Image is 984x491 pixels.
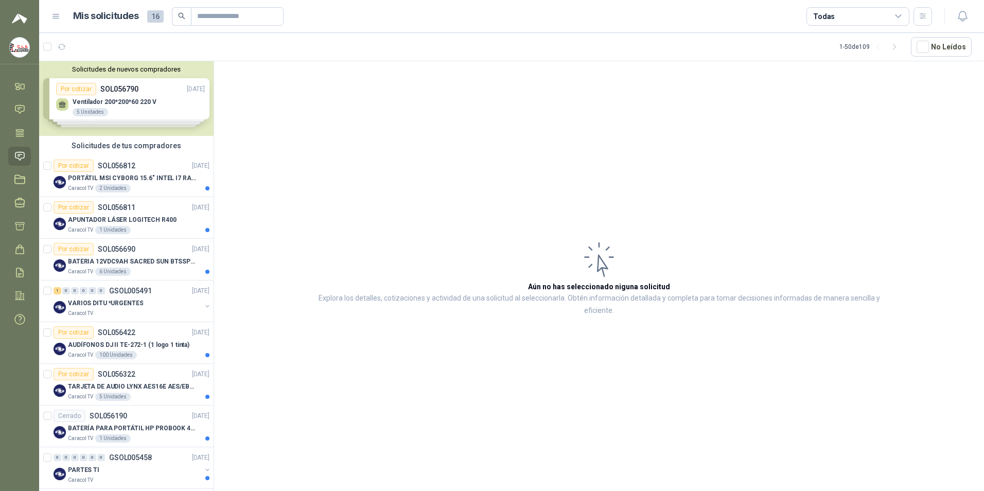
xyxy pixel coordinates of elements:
img: Company Logo [54,343,66,355]
div: 0 [97,287,105,294]
p: PARTES TI [68,465,99,475]
p: AUDÍFONOS DJ II TE-272-1 (1 logo 1 tinta) [68,340,189,350]
p: SOL056811 [98,204,135,211]
div: Por cotizar [54,243,94,255]
p: [DATE] [192,203,209,213]
a: Por cotizarSOL056812[DATE] Company LogoPORTÁTIL MSI CYBORG 15.6" INTEL I7 RAM 32GB - 1 TB / Nvidi... [39,155,214,197]
div: Cerrado [54,410,85,422]
p: Caracol TV [68,351,93,359]
p: SOL056190 [90,412,127,419]
div: Todas [813,11,835,22]
a: Por cotizarSOL056422[DATE] Company LogoAUDÍFONOS DJ II TE-272-1 (1 logo 1 tinta)Caracol TV100 Uni... [39,322,214,364]
a: 0 0 0 0 0 0 GSOL005458[DATE] Company LogoPARTES TICaracol TV [54,451,212,484]
div: Por cotizar [54,160,94,172]
img: Company Logo [54,384,66,397]
div: Solicitudes de nuevos compradoresPor cotizarSOL056790[DATE] Ventilador 200*200*60 220 V5 Unidades... [39,61,214,136]
div: Por cotizar [54,201,94,214]
div: 0 [97,454,105,461]
div: 0 [62,454,70,461]
img: Company Logo [54,468,66,480]
div: 100 Unidades [95,351,137,359]
div: 0 [71,287,79,294]
a: CerradoSOL056190[DATE] Company LogoBATERÍA PARA PORTÁTIL HP PROBOOK 430 G8Caracol TV1 Unidades [39,406,214,447]
p: [DATE] [192,244,209,254]
p: [DATE] [192,370,209,379]
img: Logo peakr [12,12,27,25]
p: SOL056690 [98,246,135,253]
p: APUNTADOR LÁSER LOGITECH R400 [68,215,177,225]
p: Caracol TV [68,476,93,484]
div: Por cotizar [54,368,94,380]
p: [DATE] [192,411,209,421]
p: GSOL005458 [109,454,152,461]
p: TARJETA DE AUDIO LYNX AES16E AES/EBU PCI [68,382,196,392]
p: Caracol TV [68,434,93,443]
a: 1 0 0 0 0 0 GSOL005491[DATE] Company LogoVARIOS DITU *URGENTESCaracol TV [54,285,212,318]
p: [DATE] [192,286,209,296]
div: 2 Unidades [95,184,131,192]
p: BATERÍA PARA PORTÁTIL HP PROBOOK 430 G8 [68,424,196,433]
p: GSOL005491 [109,287,152,294]
h1: Mis solicitudes [73,9,139,24]
div: 1 - 50 de 109 [839,39,903,55]
img: Company Logo [54,176,66,188]
p: Caracol TV [68,226,93,234]
span: 16 [147,10,164,23]
p: SOL056322 [98,371,135,378]
p: Caracol TV [68,309,93,318]
div: 0 [71,454,79,461]
p: BATERIA 12VDC9AH SACRED SUN BTSSP12-9HR [68,257,196,267]
p: Explora los detalles, cotizaciones y actividad de una solicitud al seleccionarla. Obtén informaci... [317,292,881,317]
p: SOL056422 [98,329,135,336]
img: Company Logo [54,301,66,313]
p: [DATE] [192,161,209,171]
a: Por cotizarSOL056322[DATE] Company LogoTARJETA DE AUDIO LYNX AES16E AES/EBU PCICaracol TV5 Unidades [39,364,214,406]
p: VARIOS DITU *URGENTES [68,299,143,308]
button: Solicitudes de nuevos compradores [43,65,209,73]
img: Company Logo [10,38,29,57]
img: Company Logo [54,259,66,272]
p: Caracol TV [68,393,93,401]
div: 0 [80,287,87,294]
p: [DATE] [192,453,209,463]
a: Por cotizarSOL056811[DATE] Company LogoAPUNTADOR LÁSER LOGITECH R400Caracol TV1 Unidades [39,197,214,239]
div: Solicitudes de tus compradores [39,136,214,155]
div: 0 [89,454,96,461]
button: No Leídos [911,37,972,57]
p: [DATE] [192,328,209,338]
div: 0 [80,454,87,461]
h3: Aún no has seleccionado niguna solicitud [528,281,670,292]
p: PORTÁTIL MSI CYBORG 15.6" INTEL I7 RAM 32GB - 1 TB / Nvidia GeForce RTX 4050 [68,173,196,183]
a: Por cotizarSOL056690[DATE] Company LogoBATERIA 12VDC9AH SACRED SUN BTSSP12-9HRCaracol TV6 Unidades [39,239,214,280]
p: SOL056812 [98,162,135,169]
div: 6 Unidades [95,268,131,276]
div: 0 [62,287,70,294]
p: Caracol TV [68,268,93,276]
div: 0 [54,454,61,461]
span: search [178,12,185,20]
p: Caracol TV [68,184,93,192]
div: Por cotizar [54,326,94,339]
img: Company Logo [54,218,66,230]
div: 0 [89,287,96,294]
div: 1 Unidades [95,434,131,443]
div: 1 Unidades [95,226,131,234]
div: 1 [54,287,61,294]
div: 5 Unidades [95,393,131,401]
img: Company Logo [54,426,66,439]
